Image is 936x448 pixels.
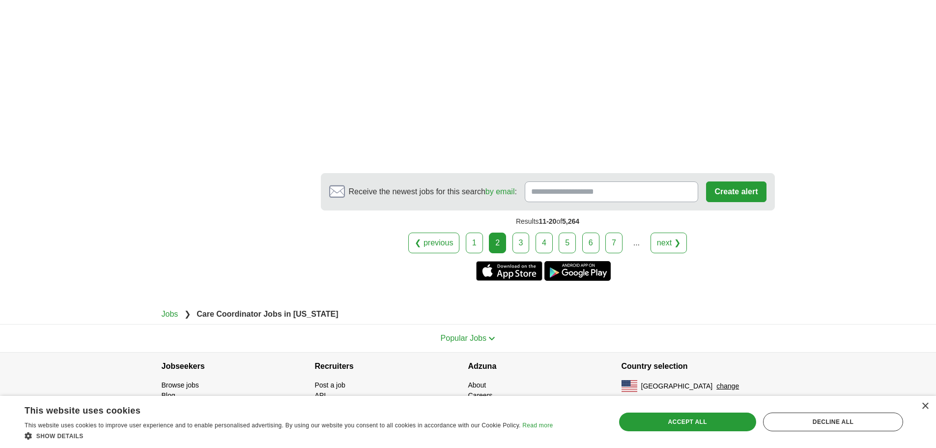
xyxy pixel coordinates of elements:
[441,334,486,342] span: Popular Jobs
[184,310,191,318] span: ❯
[162,310,178,318] a: Jobs
[522,422,553,429] a: Read more, opens a new window
[622,380,637,392] img: US flag
[315,391,326,399] a: API
[25,402,528,417] div: This website uses cookies
[36,433,84,440] span: Show details
[536,233,553,253] a: 4
[651,233,687,253] a: next ❯
[544,261,611,281] a: Get the Android app
[605,233,623,253] a: 7
[197,310,338,318] strong: Care Coordinator Jobs in [US_STATE]
[512,233,530,253] a: 3
[559,233,576,253] a: 5
[488,336,495,341] img: toggle icon
[539,217,557,225] span: 11-20
[162,391,175,399] a: Blog
[626,233,646,253] div: ...
[349,186,517,198] span: Receive the newest jobs for this search :
[706,181,766,202] button: Create alert
[622,353,775,380] h4: Country selection
[162,381,199,389] a: Browse jobs
[408,233,459,253] a: ❮ previous
[321,210,775,233] div: Results of
[466,233,483,253] a: 1
[641,381,713,391] span: [GEOGRAPHIC_DATA]
[476,261,542,281] a: Get the iPhone app
[763,413,903,431] div: Decline all
[562,217,579,225] span: 5,264
[25,431,553,441] div: Show details
[468,381,486,389] a: About
[619,413,756,431] div: Accept all
[716,381,739,391] button: change
[921,403,929,410] div: Close
[315,381,345,389] a: Post a job
[468,391,493,399] a: Careers
[25,422,521,429] span: This website uses cookies to improve user experience and to enable personalised advertising. By u...
[489,233,506,253] div: 2
[582,233,599,253] a: 6
[485,187,515,196] a: by email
